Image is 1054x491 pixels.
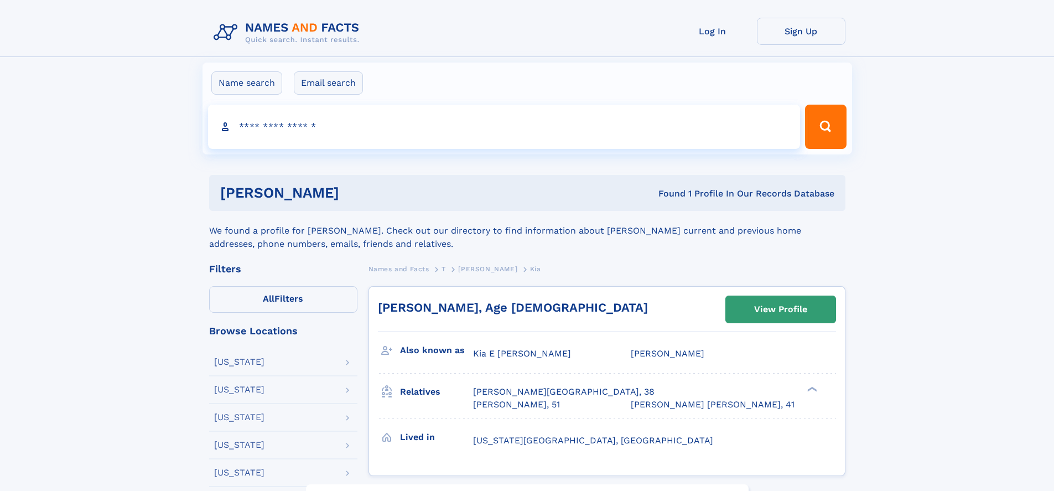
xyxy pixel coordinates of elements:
[499,188,834,200] div: Found 1 Profile In Our Records Database
[209,264,357,274] div: Filters
[442,265,446,273] span: T
[473,348,571,359] span: Kia E [PERSON_NAME]
[214,468,264,477] div: [US_STATE]
[757,18,845,45] a: Sign Up
[458,265,517,273] span: [PERSON_NAME]
[211,71,282,95] label: Name search
[458,262,517,276] a: [PERSON_NAME]
[442,262,446,276] a: T
[209,18,368,48] img: Logo Names and Facts
[805,105,846,149] button: Search Button
[400,383,473,401] h3: Relatives
[294,71,363,95] label: Email search
[804,386,818,393] div: ❯
[209,326,357,336] div: Browse Locations
[754,297,807,322] div: View Profile
[631,399,795,411] a: [PERSON_NAME] [PERSON_NAME], 41
[400,341,473,360] h3: Also known as
[631,348,704,359] span: [PERSON_NAME]
[208,105,801,149] input: search input
[368,262,429,276] a: Names and Facts
[378,301,648,314] a: [PERSON_NAME], Age [DEMOGRAPHIC_DATA]
[214,441,264,449] div: [US_STATE]
[214,413,264,422] div: [US_STATE]
[214,385,264,394] div: [US_STATE]
[726,296,835,323] a: View Profile
[400,428,473,447] h3: Lived in
[473,435,713,446] span: [US_STATE][GEOGRAPHIC_DATA], [GEOGRAPHIC_DATA]
[473,386,655,398] a: [PERSON_NAME][GEOGRAPHIC_DATA], 38
[473,399,560,411] a: [PERSON_NAME], 51
[209,211,845,251] div: We found a profile for [PERSON_NAME]. Check out our directory to find information about [PERSON_N...
[209,286,357,313] label: Filters
[668,18,757,45] a: Log In
[263,293,274,304] span: All
[530,265,541,273] span: Kia
[214,358,264,366] div: [US_STATE]
[220,186,499,200] h1: [PERSON_NAME]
